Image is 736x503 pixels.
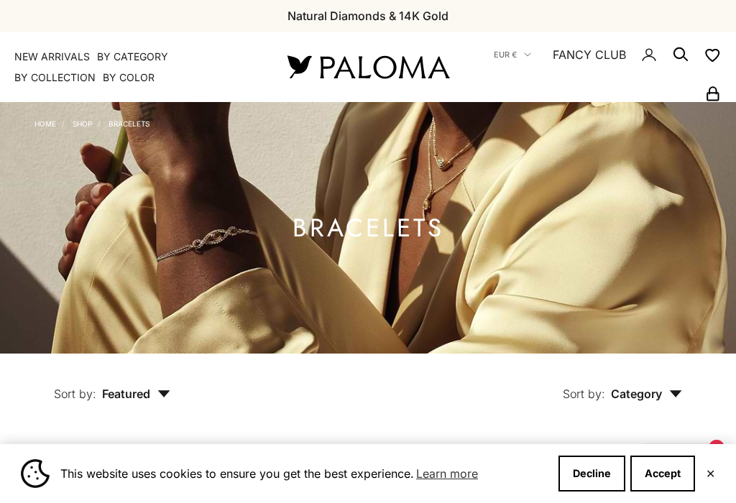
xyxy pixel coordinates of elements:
[102,387,170,401] span: Featured
[293,219,444,237] h1: Bracelets
[706,469,715,478] button: Close
[553,45,626,64] a: FANCY CLUB
[14,50,90,64] a: NEW ARRIVALS
[611,387,682,401] span: Category
[414,463,480,484] a: Learn more
[34,116,149,128] nav: Breadcrumb
[558,456,625,492] button: Decline
[287,6,448,25] p: Natural Diamonds & 14K Gold
[21,354,203,414] button: Sort by: Featured
[483,32,722,102] nav: Secondary navigation
[14,50,253,85] nav: Primary navigation
[60,463,547,484] span: This website uses cookies to ensure you get the best experience.
[54,387,96,401] span: Sort by:
[97,50,168,64] summary: By Category
[494,48,531,61] button: EUR €
[530,354,715,414] button: Sort by: Category
[494,48,517,61] span: EUR €
[21,459,50,488] img: Cookie banner
[103,70,155,85] summary: By Color
[34,119,56,128] a: Home
[630,456,695,492] button: Accept
[563,387,605,401] span: Sort by:
[14,70,96,85] summary: By Collection
[73,119,92,128] a: Shop
[109,119,149,128] a: Bracelets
